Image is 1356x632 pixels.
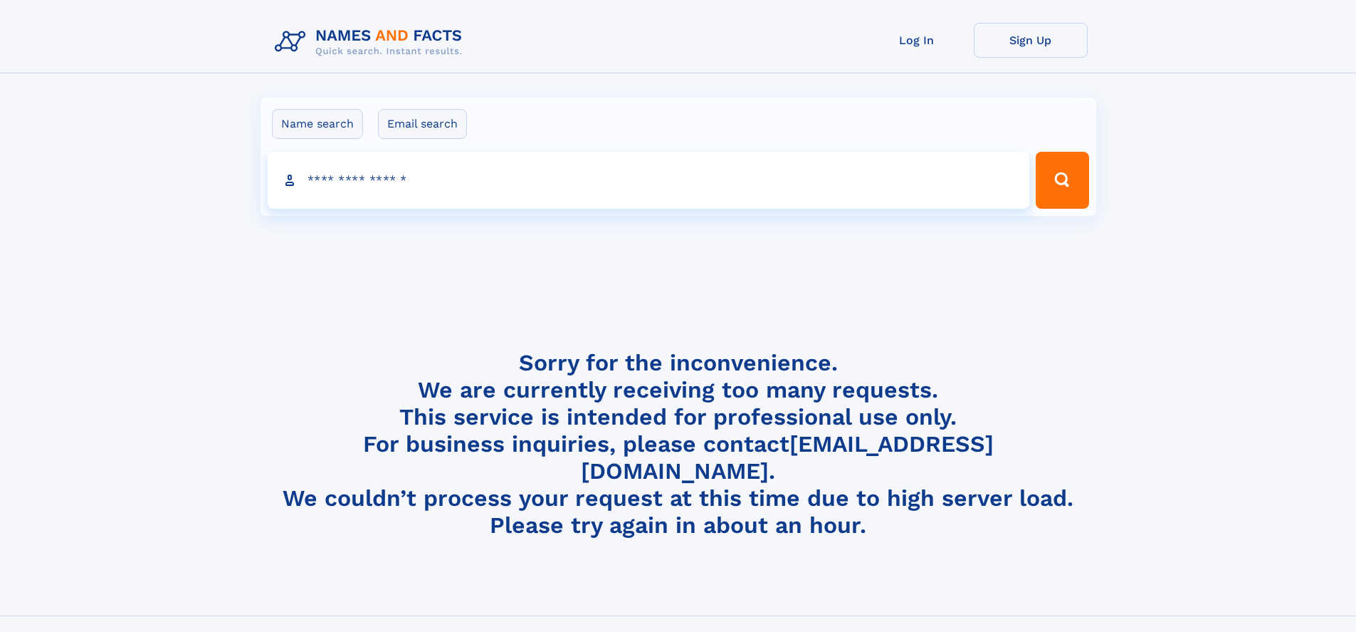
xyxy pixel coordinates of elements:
[581,430,994,485] a: [EMAIL_ADDRESS][DOMAIN_NAME]
[272,109,363,139] label: Name search
[860,23,974,58] a: Log In
[378,109,467,139] label: Email search
[269,23,474,61] img: Logo Names and Facts
[268,152,1030,209] input: search input
[974,23,1088,58] a: Sign Up
[1036,152,1088,209] button: Search Button
[269,349,1088,539] h4: Sorry for the inconvenience. We are currently receiving too many requests. This service is intend...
